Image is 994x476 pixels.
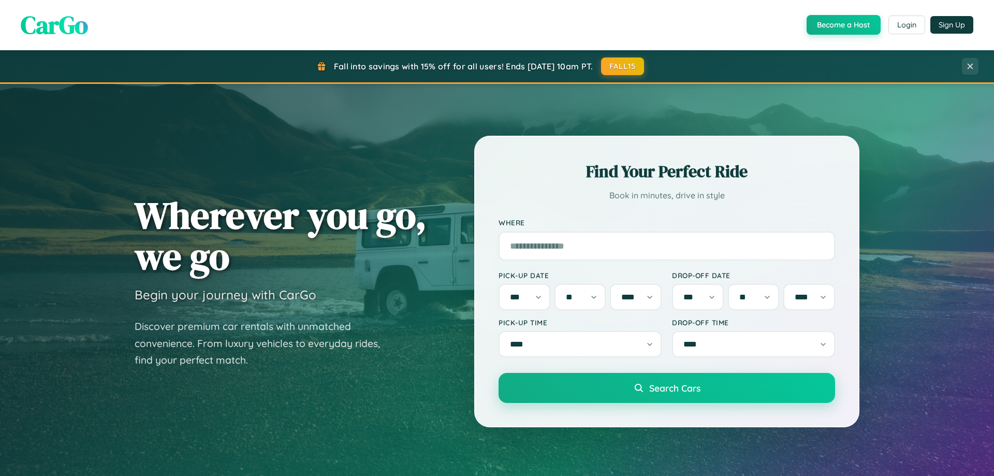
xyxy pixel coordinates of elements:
button: Become a Host [807,15,881,35]
button: FALL15 [601,57,645,75]
label: Drop-off Date [672,271,835,280]
button: Login [888,16,925,34]
span: Search Cars [649,382,700,394]
label: Pick-up Date [499,271,662,280]
h3: Begin your journey with CarGo [135,287,316,302]
label: Pick-up Time [499,318,662,327]
button: Sign Up [930,16,973,34]
span: Fall into savings with 15% off for all users! Ends [DATE] 10am PT. [334,61,593,71]
button: Search Cars [499,373,835,403]
p: Book in minutes, drive in style [499,188,835,203]
p: Discover premium car rentals with unmatched convenience. From luxury vehicles to everyday rides, ... [135,318,393,369]
h2: Find Your Perfect Ride [499,160,835,183]
h1: Wherever you go, we go [135,195,427,277]
span: CarGo [21,8,88,42]
label: Drop-off Time [672,318,835,327]
label: Where [499,219,835,227]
